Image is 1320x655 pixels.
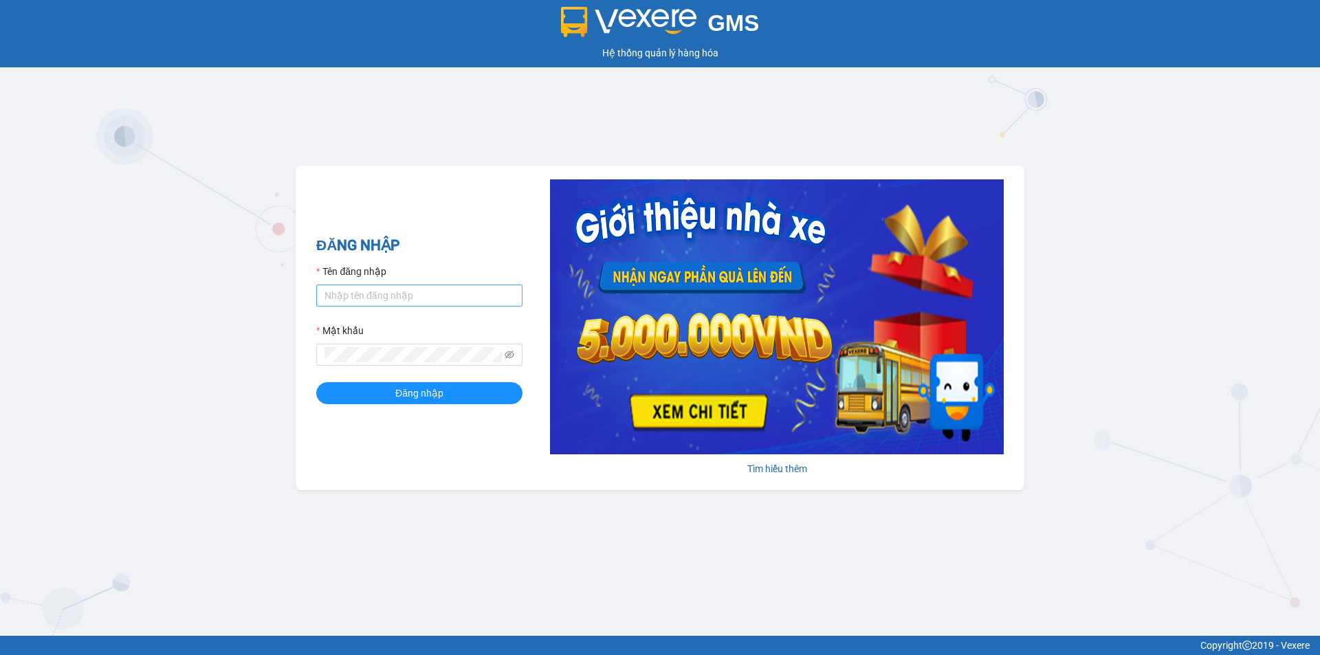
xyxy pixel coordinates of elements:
img: logo 2 [561,7,697,37]
div: Copyright 2019 - Vexere [10,638,1310,653]
div: Tìm hiểu thêm [550,461,1004,476]
span: copyright [1242,641,1252,650]
label: Tên đăng nhập [316,264,386,279]
div: Hệ thống quản lý hàng hóa [3,45,1317,60]
span: eye-invisible [505,350,514,359]
label: Mật khẩu [316,323,364,338]
input: Tên đăng nhập [316,285,522,307]
span: GMS [707,10,759,36]
button: Đăng nhập [316,382,522,404]
input: Mật khẩu [324,347,502,362]
h2: ĐĂNG NHẬP [316,234,522,257]
a: GMS [561,21,760,32]
img: banner-0 [550,179,1004,454]
span: Đăng nhập [395,386,443,401]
